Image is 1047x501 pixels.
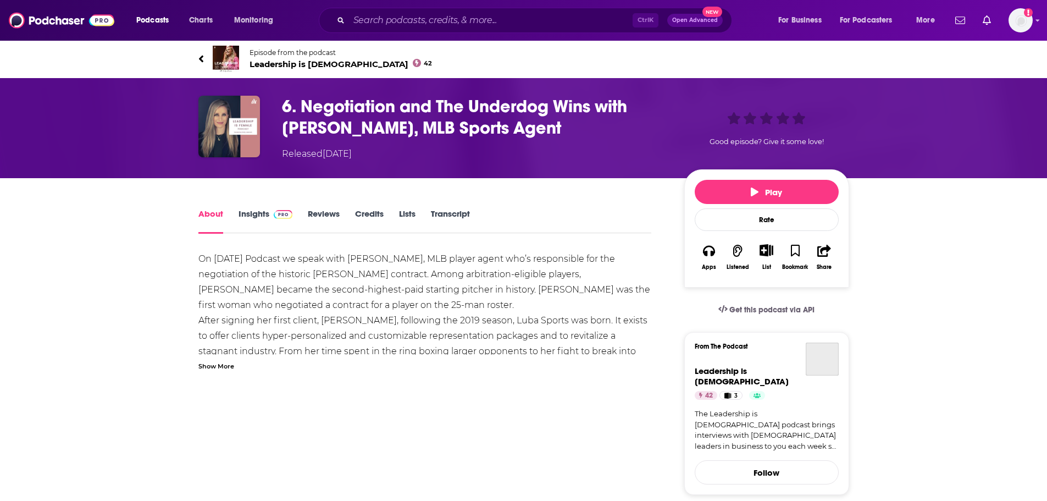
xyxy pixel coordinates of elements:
span: More [916,13,935,28]
span: Play [751,187,782,197]
button: open menu [771,12,835,29]
span: New [702,7,722,17]
span: Leadership is [DEMOGRAPHIC_DATA] [250,59,433,69]
div: Share [817,264,832,271]
img: Podchaser - Follow, Share and Rate Podcasts [9,10,114,31]
button: open menu [833,12,908,29]
a: Leadership is FemaleEpisode from the podcastLeadership is [DEMOGRAPHIC_DATA]42 [198,46,849,72]
a: Charts [182,12,219,29]
button: Show profile menu [1009,8,1033,32]
a: The Leadership is [DEMOGRAPHIC_DATA] podcast brings interviews with [DEMOGRAPHIC_DATA] leaders in... [695,409,839,452]
div: Apps [702,264,716,271]
span: Charts [189,13,213,28]
input: Search podcasts, credits, & more... [349,12,633,29]
a: Reviews [308,208,340,234]
button: Bookmark [781,237,810,277]
div: Listened [727,264,749,271]
button: open menu [129,12,183,29]
a: Get this podcast via API [710,296,824,323]
a: InsightsPodchaser Pro [239,208,293,234]
button: Open AdvancedNew [667,14,723,27]
div: Show More ButtonList [752,237,780,277]
h1: 6. Negotiation and The Underdog Wins with Rachel Luba, MLB Sports Agent [282,96,667,139]
span: Leadership is [DEMOGRAPHIC_DATA] [695,366,789,387]
img: Leadership is Female [213,46,239,72]
div: Bookmark [782,264,808,271]
span: Good episode? Give it some love! [710,137,824,146]
svg: Add a profile image [1024,8,1033,17]
a: About [198,208,223,234]
span: Open Advanced [672,18,718,23]
span: For Business [778,13,822,28]
button: Share [810,237,838,277]
span: Podcasts [136,13,169,28]
div: Released [DATE] [282,147,352,161]
img: User Profile [1009,8,1033,32]
span: 42 [705,390,713,401]
button: Follow [695,460,839,485]
a: Show notifications dropdown [978,11,995,30]
a: 3 [719,391,742,400]
div: List [762,263,771,271]
a: 42 [695,391,717,400]
a: Show notifications dropdown [951,11,970,30]
span: Monitoring [234,13,273,28]
span: Ctrl K [633,13,658,27]
a: Leadership is Female [695,366,789,387]
h3: From The Podcast [695,343,830,350]
a: Transcript [431,208,470,234]
span: Get this podcast via API [729,305,815,315]
a: Lists [399,208,416,234]
span: 3 [734,390,738,401]
a: Leadership is Female [806,343,839,376]
img: Podchaser Pro [274,210,293,219]
span: For Podcasters [840,13,893,28]
span: Episode from the podcast [250,48,433,57]
img: 6. Negotiation and The Underdog Wins with Rachel Luba, MLB Sports Agent [198,96,260,157]
button: open menu [226,12,287,29]
div: Rate [695,208,839,231]
span: 42 [424,61,432,66]
button: Play [695,180,839,204]
button: Show More Button [755,244,778,256]
span: Logged in as BerkMarc [1009,8,1033,32]
button: Apps [695,237,723,277]
div: Search podcasts, credits, & more... [329,8,743,33]
button: open menu [908,12,949,29]
a: Credits [355,208,384,234]
button: Listened [723,237,752,277]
